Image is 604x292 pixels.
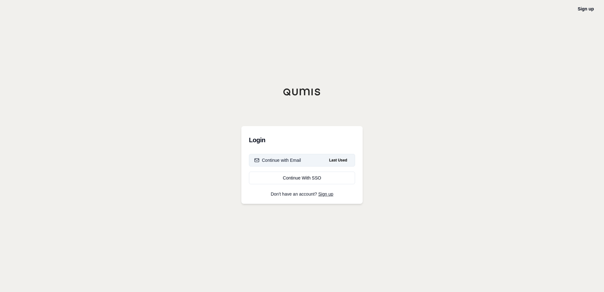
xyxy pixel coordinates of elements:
[249,134,355,146] h3: Login
[249,172,355,184] a: Continue With SSO
[254,175,350,181] div: Continue With SSO
[327,156,350,164] span: Last Used
[578,6,594,11] a: Sign up
[249,192,355,196] p: Don't have an account?
[254,157,301,163] div: Continue with Email
[249,154,355,167] button: Continue with EmailLast Used
[318,192,333,197] a: Sign up
[283,88,321,96] img: Qumis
